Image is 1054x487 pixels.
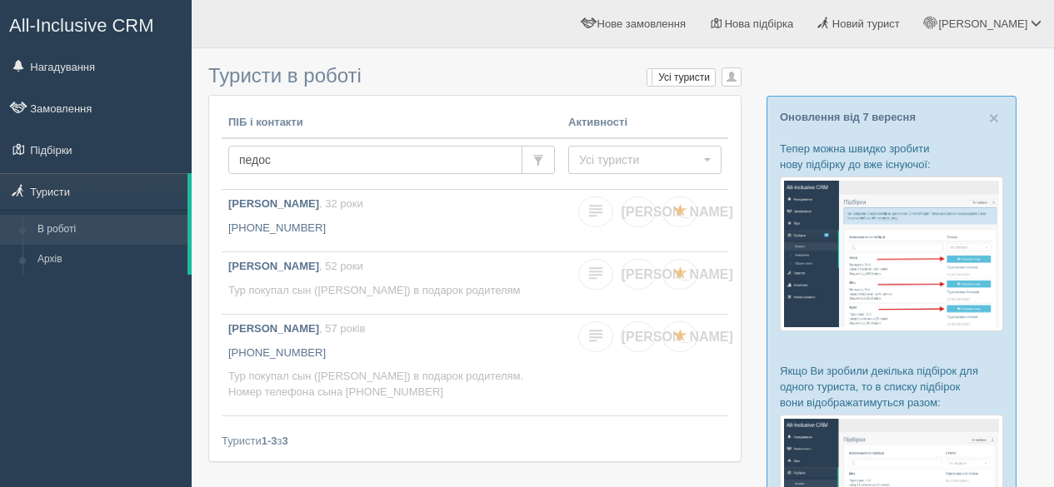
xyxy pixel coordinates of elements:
input: Пошук за ПІБ, паспортом або контактами [228,146,522,174]
a: Оновлення від 7 вересня [780,111,916,123]
p: [PHONE_NUMBER] [228,221,555,236]
span: × [989,108,999,127]
div: Туристи з [222,433,728,449]
span: Усі туристи [579,152,700,168]
p: [PHONE_NUMBER] [228,345,555,361]
a: [PERSON_NAME] [621,321,656,352]
b: [PERSON_NAME] [228,197,319,210]
button: Close [989,109,999,127]
p: Тепер можна швидко зробити нову підбірку до вже існуючої: [780,141,1003,172]
a: [PERSON_NAME], 32 роки [PHONE_NUMBER] [222,190,562,251]
th: Активності [562,108,728,138]
button: Усі туристи [568,146,722,174]
a: В роботі [30,215,187,245]
p: Тур покупал сын ([PERSON_NAME]) в подарок родителям [228,283,555,299]
b: [PERSON_NAME] [228,322,319,335]
span: [PERSON_NAME] [938,17,1027,30]
span: [PERSON_NAME] [622,330,733,344]
b: 1-3 [262,435,277,447]
span: [PERSON_NAME] [622,267,733,281]
span: , 52 роки [319,260,363,272]
span: Туристи в роботі [208,64,362,87]
th: ПІБ і контакти [222,108,562,138]
span: , 57 років [319,322,365,335]
span: Новий турист [832,17,900,30]
a: [PERSON_NAME] [621,196,656,227]
span: Нове замовлення [597,17,686,30]
a: Архів [30,245,187,275]
span: , 32 роки [319,197,363,210]
p: Якщо Ви зробили декілька підбірок для одного туриста, то в списку підбірок вони відображатимуться... [780,363,1003,410]
a: [PERSON_NAME], 57 років [PHONE_NUMBER] Тур покупал сын ([PERSON_NAME]) в подарок родителям. Номер... [222,315,562,415]
a: [PERSON_NAME] [621,259,656,290]
p: Тур покупал сын ([PERSON_NAME]) в подарок родителям. Номер телефона сына [PHONE_NUMBER] [228,369,555,400]
img: %D0%BF%D1%96%D0%B4%D0%B1%D1%96%D1%80%D0%BA%D0%B0-%D1%82%D1%83%D1%80%D0%B8%D1%81%D1%82%D1%83-%D1%8... [780,176,1003,330]
b: [PERSON_NAME] [228,260,319,272]
label: Усі туристи [647,69,716,86]
span: Нова підбірка [725,17,794,30]
a: All-Inclusive CRM [1,1,191,47]
a: [PERSON_NAME], 52 роки Тур покупал сын ([PERSON_NAME]) в подарок родителям [222,252,562,314]
span: All-Inclusive CRM [9,15,154,36]
b: 3 [282,435,288,447]
span: [PERSON_NAME] [622,205,733,219]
